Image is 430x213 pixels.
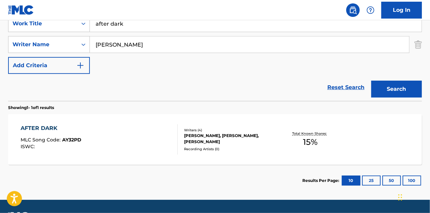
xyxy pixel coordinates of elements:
[21,137,62,143] span: MLC Song Code :
[362,176,381,186] button: 25
[302,178,341,184] p: Results Per Page:
[293,131,329,136] p: Total Known Shares:
[184,147,276,152] div: Recording Artists ( 0 )
[414,36,422,53] img: Delete Criterion
[342,176,360,186] button: 10
[8,57,90,74] button: Add Criteria
[12,41,73,49] div: Writer Name
[8,15,422,101] form: Search Form
[12,20,73,28] div: Work Title
[381,2,422,19] a: Log In
[21,143,36,150] span: ISWC :
[184,133,276,145] div: [PERSON_NAME], [PERSON_NAME], [PERSON_NAME]
[382,176,401,186] button: 50
[398,187,402,208] div: Drag
[21,124,81,132] div: AFTER DARK
[184,128,276,133] div: Writers ( 4 )
[303,136,318,148] span: 15 %
[349,6,357,14] img: search
[396,181,430,213] iframe: Chat Widget
[371,81,422,98] button: Search
[8,105,54,111] p: Showing 1 - 1 of 1 results
[76,61,84,70] img: 9d2ae6d4665cec9f34b9.svg
[324,80,368,95] a: Reset Search
[8,5,34,15] img: MLC Logo
[62,137,81,143] span: AY32PD
[8,114,422,165] a: AFTER DARKMLC Song Code:AY32PDISWC:Writers (4)[PERSON_NAME], [PERSON_NAME], [PERSON_NAME]Recordin...
[366,6,375,14] img: help
[364,3,377,17] div: Help
[346,3,360,17] a: Public Search
[403,176,421,186] button: 100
